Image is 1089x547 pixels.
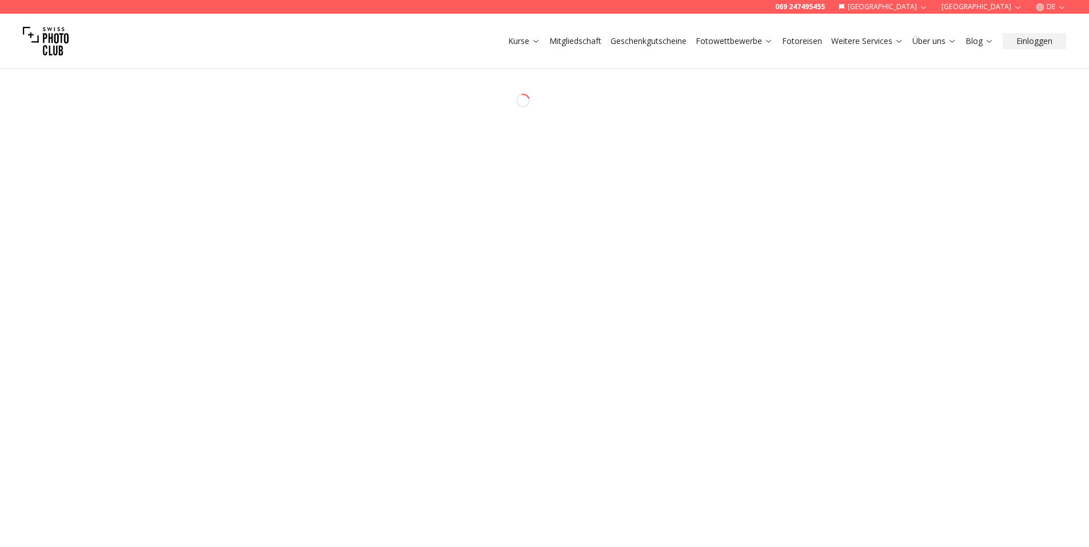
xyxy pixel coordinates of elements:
[912,35,956,47] a: Über uns
[23,18,69,64] img: Swiss photo club
[611,35,687,47] a: Geschenkgutscheine
[504,33,545,49] button: Kurse
[1003,33,1066,49] button: Einloggen
[775,2,825,11] a: 069 247495455
[782,35,822,47] a: Fotoreisen
[606,33,691,49] button: Geschenkgutscheine
[961,33,998,49] button: Blog
[908,33,961,49] button: Über uns
[966,35,994,47] a: Blog
[545,33,606,49] button: Mitgliedschaft
[691,33,777,49] button: Fotowettbewerbe
[508,35,540,47] a: Kurse
[831,35,903,47] a: Weitere Services
[696,35,773,47] a: Fotowettbewerbe
[549,35,601,47] a: Mitgliedschaft
[777,33,827,49] button: Fotoreisen
[827,33,908,49] button: Weitere Services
